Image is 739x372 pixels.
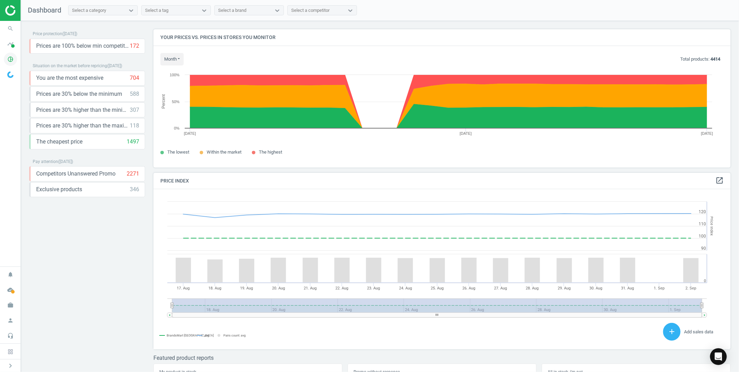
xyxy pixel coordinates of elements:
[710,56,720,62] b: 4414
[130,74,139,82] div: 704
[127,170,139,178] div: 2271
[33,63,107,68] span: Situation on the market before repricing
[177,286,190,290] tspan: 17. Aug
[62,31,77,36] span: ( [DATE] )
[460,131,472,135] tspan: [DATE]
[208,286,221,290] tspan: 18. Aug
[462,286,475,290] tspan: 26. Aug
[36,42,130,50] span: Prices are 100% below min competitor
[526,286,539,290] tspan: 28. Aug
[33,31,62,36] span: Price protection
[130,42,139,50] div: 172
[161,94,166,109] tspan: Percent
[272,286,285,290] tspan: 20. Aug
[701,131,713,135] tspan: [DATE]
[172,100,180,104] text: 50%
[223,334,246,337] tspan: Pairs count: avg
[304,286,317,290] tspan: 21. Aug
[4,268,17,281] i: notifications
[589,286,602,290] tspan: 30. Aug
[72,7,106,14] div: Select a category
[621,286,634,290] tspan: 31. Aug
[160,53,184,65] button: month
[558,286,571,290] tspan: 29. Aug
[207,149,241,155] span: Within the market
[704,279,706,283] text: 0
[709,217,714,236] tspan: Price Index
[4,22,17,35] i: search
[174,126,180,130] text: 0%
[167,149,189,155] span: The lowest
[36,122,130,130] span: Prices are 30% higher than the maximal
[680,56,720,62] p: Total products:
[399,286,412,290] tspan: 24. Aug
[4,53,17,66] i: pie_chart_outlined
[218,7,246,14] div: Select a brand
[36,186,82,193] span: Exclusive products
[701,246,706,251] text: 90
[431,286,444,290] tspan: 25. Aug
[130,90,139,98] div: 588
[5,5,55,16] img: ajHJNr6hYgQAAAAASUVORK5CYII=
[36,138,82,146] span: The cheapest price
[654,286,665,290] tspan: 1. Sep
[663,323,681,341] button: add
[130,106,139,114] div: 307
[204,334,209,337] tspan: avg
[4,283,17,296] i: cloud_done
[4,37,17,51] i: timeline
[367,286,380,290] tspan: 23. Aug
[684,329,713,334] span: Add sales data
[7,71,14,78] img: wGWNvw8QSZomAAAAABJRU5ErkJggg==
[36,106,130,114] span: Prices are 30% higher than the minimum
[167,334,214,337] tspan: BrandsMart [GEOGRAPHIC_DATA]
[291,7,329,14] div: Select a competitor
[127,138,139,146] div: 1497
[107,63,122,68] span: ( [DATE] )
[58,159,73,164] span: ( [DATE] )
[4,314,17,327] i: person
[153,355,731,361] h3: Featured product reports
[28,6,61,14] span: Dashboard
[699,222,706,226] text: 110
[184,131,196,135] tspan: [DATE]
[153,173,731,189] h4: Price Index
[36,90,122,98] span: Prices are 30% below the minimum
[668,327,676,336] i: add
[33,159,58,164] span: Pay attention
[699,209,706,214] text: 120
[4,299,17,312] i: work
[335,286,348,290] tspan: 22. Aug
[494,286,507,290] tspan: 27. Aug
[715,176,724,185] a: open_in_new
[145,7,168,14] div: Select a tag
[240,286,253,290] tspan: 19. Aug
[170,73,180,77] text: 100%
[4,329,17,342] i: headset_mic
[259,149,282,155] span: The highest
[153,29,731,46] h4: Your prices vs. prices in stores you monitor
[36,74,103,82] span: You are the most expensive
[36,170,116,178] span: Competitors Unanswered Promo
[130,186,139,193] div: 346
[715,176,724,185] i: open_in_new
[710,348,727,365] div: Open Intercom Messenger
[699,234,706,239] text: 100
[2,361,19,370] button: chevron_right
[6,362,15,370] i: chevron_right
[130,122,139,130] div: 118
[686,286,697,290] tspan: 2. Sep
